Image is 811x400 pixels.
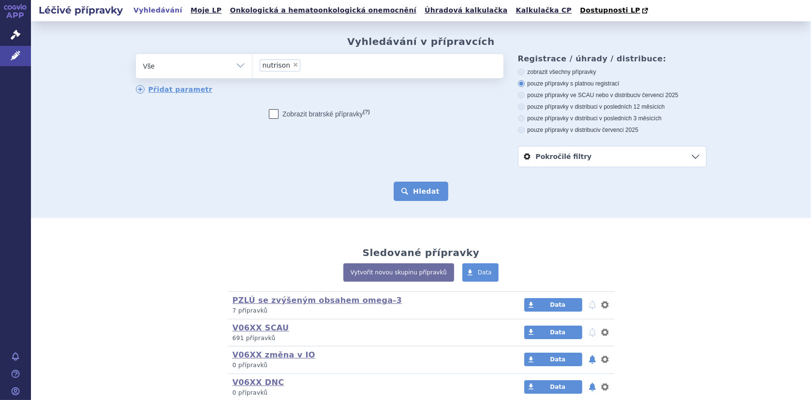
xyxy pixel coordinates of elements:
span: Dostupnosti LP [580,6,640,14]
span: Data [550,329,565,336]
abbr: (?) [363,109,370,115]
a: V06XX DNC [233,378,284,387]
span: 691 přípravků [233,335,276,342]
a: Pokročilé filtry [518,146,706,167]
button: Hledat [394,182,448,201]
h2: Sledované přípravky [363,247,480,258]
a: V06XX SCAU [233,323,289,332]
a: Data [462,263,499,282]
span: Data [550,356,565,363]
h3: Registrace / úhrady / distribuce: [518,54,707,63]
a: Onkologická a hematoonkologická onemocnění [227,4,419,17]
button: nastavení [600,381,610,393]
a: Dostupnosti LP [577,4,653,17]
a: Data [524,326,582,339]
button: notifikace [588,327,597,338]
a: V06XX změna v IO [233,350,315,359]
a: Přidat parametr [136,85,213,94]
a: Vyhledávání [131,4,185,17]
label: pouze přípravky v distribuci v posledních 12 měsících [518,103,707,111]
span: v červenci 2025 [598,127,638,133]
button: notifikace [588,354,597,365]
a: PZLÚ se zvýšeným obsahem omega-3 [233,296,402,305]
label: pouze přípravky v distribuci v posledních 3 měsících [518,114,707,122]
a: Data [524,353,582,366]
a: Moje LP [188,4,224,17]
span: nutrison [263,62,291,69]
label: pouze přípravky ve SCAU nebo v distribuci [518,91,707,99]
h2: Vyhledávání v přípravcích [347,36,495,47]
a: Kalkulačka CP [513,4,575,17]
button: nastavení [600,327,610,338]
label: zobrazit všechny přípravky [518,68,707,76]
input: nutrison [303,59,349,71]
a: Data [524,380,582,394]
label: pouze přípravky s platnou registrací [518,80,707,87]
button: nastavení [600,299,610,311]
button: notifikace [588,299,597,311]
span: 7 přípravků [233,307,268,314]
button: nastavení [600,354,610,365]
button: notifikace [588,381,597,393]
a: Data [524,298,582,312]
span: × [293,62,298,68]
span: 0 přípravků [233,362,268,369]
span: Data [478,269,492,276]
h2: Léčivé přípravky [31,3,131,17]
span: v červenci 2025 [638,92,678,99]
a: Vytvořit novou skupinu přípravků [343,263,454,282]
label: Zobrazit bratrské přípravky [269,109,370,119]
span: Data [550,384,565,390]
label: pouze přípravky v distribuci [518,126,707,134]
a: Úhradová kalkulačka [422,4,511,17]
span: 0 přípravků [233,389,268,396]
span: Data [550,301,565,308]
